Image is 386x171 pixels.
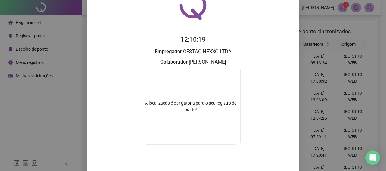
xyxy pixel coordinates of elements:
div: Open Intercom Messenger [365,150,380,165]
strong: Colaborador [160,59,188,65]
time: 12:10:19 [181,36,205,43]
h3: : GESTAO NEXXO LTDA [94,48,292,56]
h3: : [PERSON_NAME] [94,58,292,66]
strong: Empregador [155,49,182,55]
div: A localização é obrigatória para o seu registro de ponto! [141,100,240,113]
